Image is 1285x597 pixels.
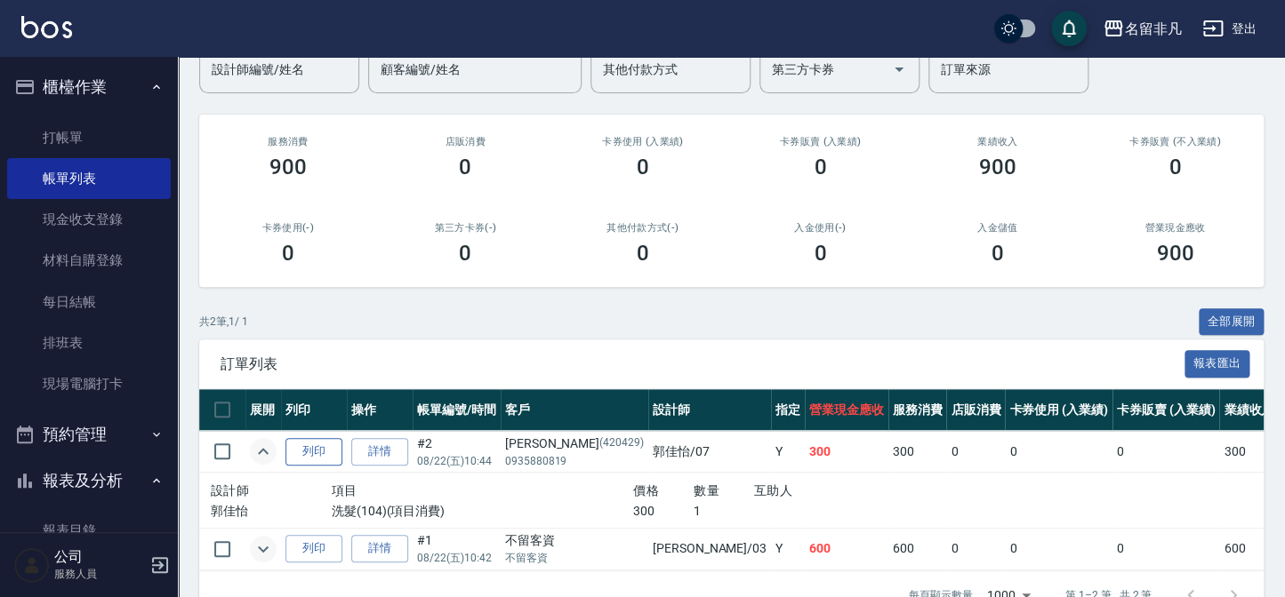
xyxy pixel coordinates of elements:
[417,550,496,566] p: 08/22 (五) 10:42
[771,431,805,473] td: Y
[7,458,171,504] button: 報表及分析
[888,528,947,569] td: 600
[771,389,805,431] th: 指定
[417,453,496,469] p: 08/22 (五) 10:44
[1005,389,1112,431] th: 卡券使用 (入業績)
[221,136,356,147] h3: 服務消費
[930,136,1065,147] h2: 業績收入
[7,199,171,240] a: 現金收支登錄
[814,155,826,179] h3: 0
[250,536,277,562] button: expand row
[979,155,1016,179] h3: 900
[221,222,356,234] h2: 卡券使用(-)
[211,483,249,497] span: 設計師
[1112,389,1220,431] th: 卡券販賣 (入業績)
[599,434,644,453] p: (420429)
[575,136,711,147] h2: 卡券使用 (入業績)
[1195,12,1264,45] button: 登出
[7,64,171,110] button: 櫃檯作業
[14,547,50,583] img: Person
[7,117,171,158] a: 打帳單
[7,240,171,281] a: 材料自購登錄
[992,241,1004,266] h3: 0
[505,434,644,453] div: [PERSON_NAME]
[413,431,501,473] td: #2
[413,528,501,569] td: #1
[754,483,792,497] span: 互助人
[946,389,1005,431] th: 店販消費
[1219,528,1278,569] td: 600
[1219,431,1278,473] td: 300
[637,241,649,266] h3: 0
[753,222,888,234] h2: 入金使用(-)
[1199,308,1265,336] button: 全部展開
[332,483,357,497] span: 項目
[347,389,413,431] th: 操作
[753,136,888,147] h2: 卡券販賣 (入業績)
[7,411,171,458] button: 預約管理
[245,389,281,431] th: 展開
[7,158,171,199] a: 帳單列表
[1051,11,1087,46] button: save
[1169,155,1181,179] h3: 0
[1108,136,1243,147] h2: 卡券販賣 (不入業績)
[648,528,771,569] td: [PERSON_NAME] /03
[637,155,649,179] h3: 0
[633,502,694,521] p: 300
[1108,222,1243,234] h2: 營業現金應收
[199,314,248,330] p: 共 2 筆, 1 / 1
[1156,241,1193,266] h3: 900
[7,510,171,551] a: 報表目錄
[888,389,947,431] th: 服務消費
[351,438,408,466] a: 詳情
[285,535,342,562] button: 列印
[281,389,347,431] th: 列印
[1005,431,1112,473] td: 0
[7,322,171,363] a: 排班表
[459,155,471,179] h3: 0
[771,528,805,569] td: Y
[1112,431,1220,473] td: 0
[54,548,145,566] h5: 公司
[282,241,294,266] h3: 0
[398,222,534,234] h2: 第三方卡券(-)
[351,535,408,562] a: 詳情
[1124,18,1181,40] div: 名留非凡
[1185,350,1250,378] button: 報表匯出
[814,241,826,266] h3: 0
[648,431,771,473] td: 郭佳怡 /07
[633,483,659,497] span: 價格
[501,389,648,431] th: 客戶
[1005,528,1112,569] td: 0
[332,502,633,521] p: 洗髮(104)(項目消費)
[54,566,145,582] p: 服務人員
[221,355,1185,373] span: 訂單列表
[885,55,913,84] button: Open
[575,222,711,234] h2: 其他付款方式(-)
[694,502,754,521] p: 1
[459,241,471,266] h3: 0
[505,453,644,469] p: 0935880819
[930,222,1065,234] h2: 入金儲值
[805,528,888,569] td: 600
[1096,11,1188,47] button: 名留非凡
[805,431,888,473] td: 300
[211,502,332,521] p: 郭佳怡
[505,550,644,566] p: 不留客資
[7,363,171,404] a: 現場電腦打卡
[285,438,342,466] button: 列印
[505,531,644,550] div: 不留客資
[250,438,277,465] button: expand row
[1219,389,1278,431] th: 業績收入
[269,155,307,179] h3: 900
[7,282,171,322] a: 每日結帳
[1185,354,1250,371] a: 報表匯出
[648,389,771,431] th: 設計師
[1112,528,1220,569] td: 0
[413,389,501,431] th: 帳單編號/時間
[805,389,888,431] th: 營業現金應收
[21,16,72,38] img: Logo
[888,431,947,473] td: 300
[946,431,1005,473] td: 0
[946,528,1005,569] td: 0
